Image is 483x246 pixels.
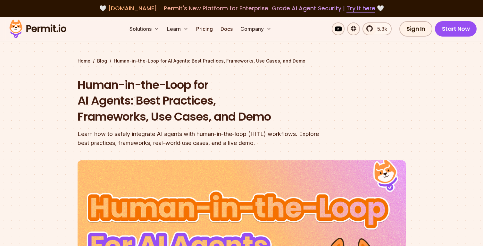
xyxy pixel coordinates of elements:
[435,21,477,37] a: Start Now
[164,22,191,35] button: Learn
[218,22,235,35] a: Docs
[194,22,215,35] a: Pricing
[238,22,274,35] button: Company
[6,18,69,40] img: Permit logo
[362,22,392,35] a: 5.3k
[78,58,90,64] a: Home
[97,58,107,64] a: Blog
[373,25,387,33] span: 5.3k
[346,4,375,13] a: Try it here
[108,4,375,12] span: [DOMAIN_NAME] - Permit's New Platform for Enterprise-Grade AI Agent Security |
[127,22,162,35] button: Solutions
[15,4,468,13] div: 🤍 🤍
[78,130,324,148] div: Learn how to safely integrate AI agents with human-in-the-loop (HITL) workflows. Explore best pra...
[78,58,406,64] div: / /
[399,21,432,37] a: Sign In
[78,77,324,125] h1: Human-in-the-Loop for AI Agents: Best Practices, Frameworks, Use Cases, and Demo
